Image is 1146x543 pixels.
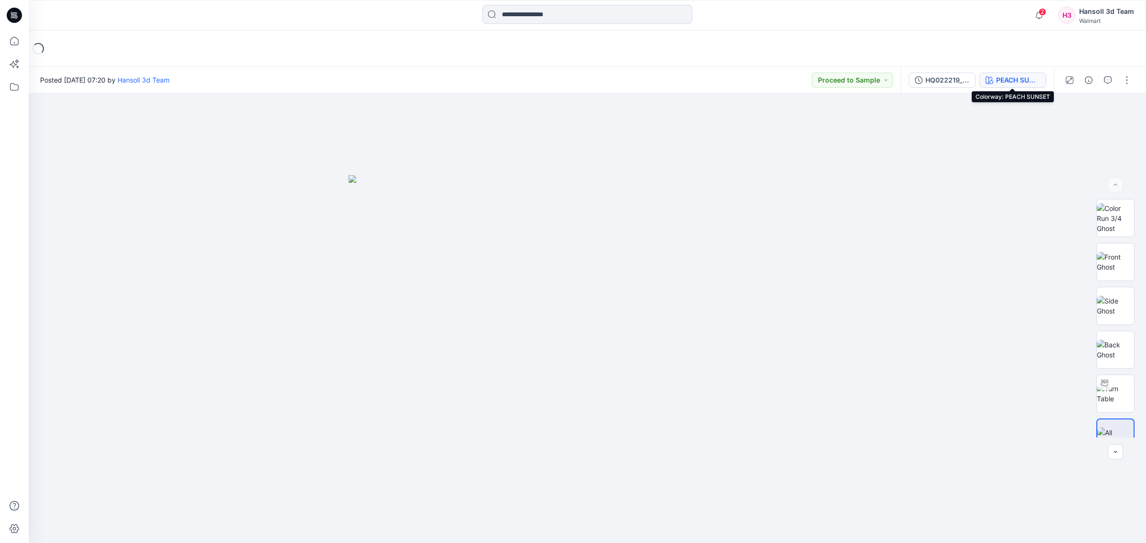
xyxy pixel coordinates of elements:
[1081,73,1096,88] button: Details
[1097,252,1134,272] img: Front Ghost
[909,73,976,88] button: HQ022219_ADM FC_REV_AW CORE SHORT
[1097,296,1134,316] img: Side Ghost
[979,73,1046,88] button: PEACH SUNSET
[40,75,170,85] span: Posted [DATE] 07:20 by
[1039,8,1046,16] span: 2
[996,75,1040,85] div: PEACH SUNSET
[117,76,170,84] a: Hansoll 3d Team
[349,175,826,543] img: eyJhbGciOiJIUzI1NiIsImtpZCI6IjAiLCJzbHQiOiJzZXMiLCJ0eXAiOiJKV1QifQ.eyJkYXRhIjp7InR5cGUiOiJzdG9yYW...
[925,75,969,85] div: HQ022219_ADM FC_REV_AW CORE SHORT
[1079,17,1134,24] div: Walmart
[1097,384,1134,404] img: Turn Table
[1097,340,1134,360] img: Back Ghost
[1097,203,1134,233] img: Color Run 3/4 Ghost
[1058,7,1075,24] div: H3
[1097,428,1134,448] img: All colorways
[1079,6,1134,17] div: Hansoll 3d Team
